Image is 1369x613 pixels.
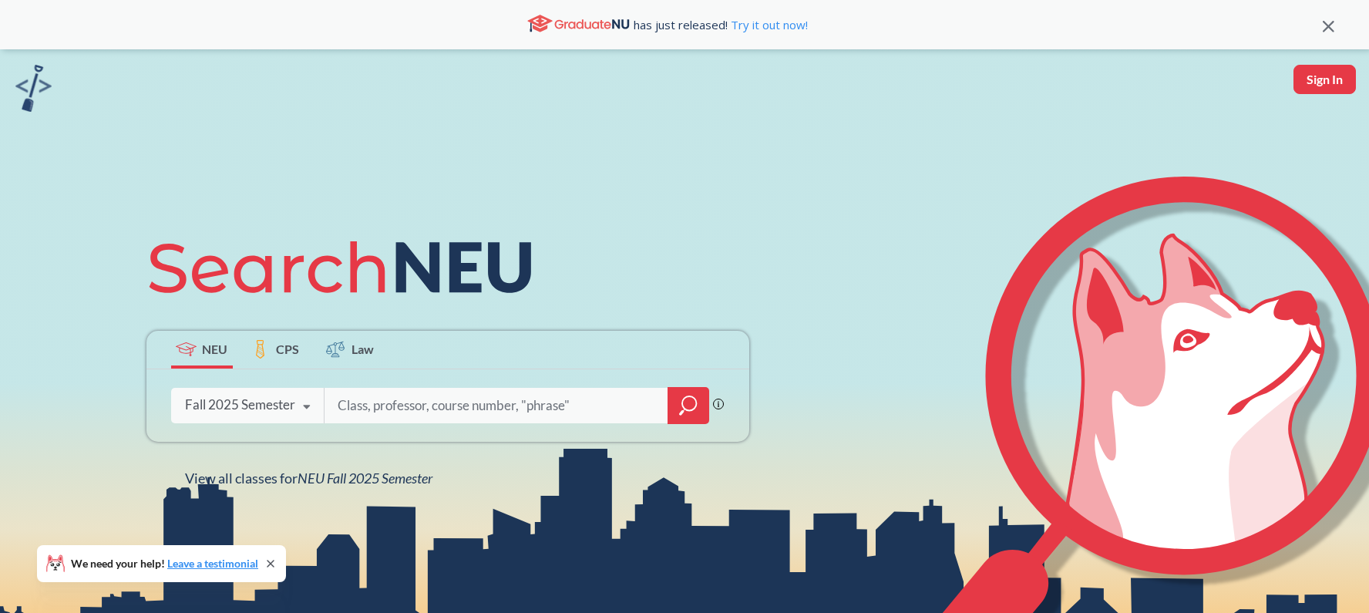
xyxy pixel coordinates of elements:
div: magnifying glass [668,387,709,424]
a: sandbox logo [15,65,52,116]
span: has just released! [634,16,808,33]
span: NEU Fall 2025 Semester [298,470,432,487]
span: CPS [276,340,299,358]
a: Try it out now! [728,17,808,32]
svg: magnifying glass [679,395,698,416]
img: sandbox logo [15,65,52,112]
a: Leave a testimonial [167,557,258,570]
button: Sign In [1293,65,1356,94]
span: NEU [202,340,227,358]
input: Class, professor, course number, "phrase" [336,389,657,422]
div: Fall 2025 Semester [185,396,295,413]
span: Law [351,340,374,358]
span: We need your help! [71,558,258,569]
span: View all classes for [185,470,432,487]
